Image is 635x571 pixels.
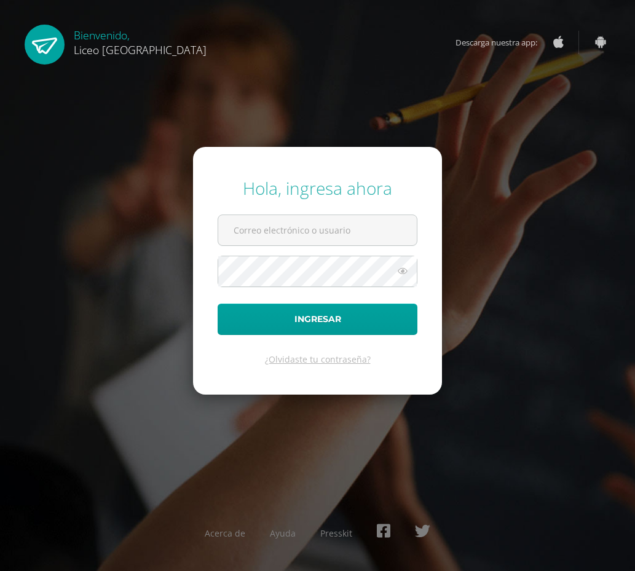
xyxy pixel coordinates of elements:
[74,42,207,57] span: Liceo [GEOGRAPHIC_DATA]
[205,527,245,539] a: Acerca de
[218,176,417,200] div: Hola, ingresa ahora
[74,25,207,57] div: Bienvenido,
[320,527,352,539] a: Presskit
[218,215,417,245] input: Correo electrónico o usuario
[218,304,417,335] button: Ingresar
[456,31,550,54] span: Descarga nuestra app:
[265,353,371,365] a: ¿Olvidaste tu contraseña?
[270,527,296,539] a: Ayuda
